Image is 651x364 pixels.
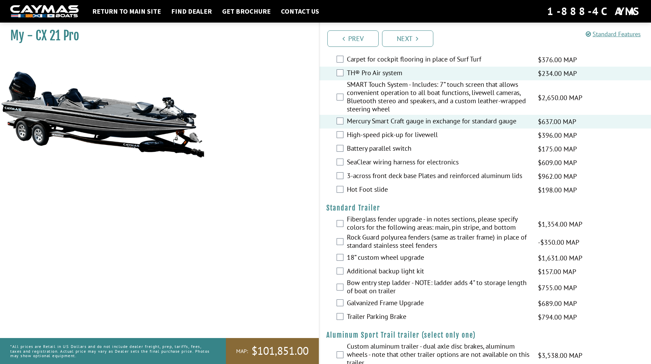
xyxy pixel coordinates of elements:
span: $1,631.00 MAP [538,253,582,263]
span: -$350.00 MAP [538,237,579,247]
label: Carpet for cockpit flooring in place of Surf Turf [347,55,529,65]
label: Additional backup light kit [347,267,529,277]
label: Rock Guard polyurea fenders (same as trailer frame) in place of standard stainless steel fenders [347,233,529,251]
a: Return to main site [89,7,164,16]
label: Galvanized Frame Upgrade [347,299,529,309]
span: $755.00 MAP [538,283,577,293]
div: 1-888-4CAYMAS [547,4,641,19]
a: Next [382,30,433,47]
label: 18” custom wheel upgrade [347,253,529,263]
a: Get Brochure [219,7,274,16]
span: $175.00 MAP [538,144,577,154]
label: Fiberglass fender upgrade - in notes sections, please specify colors for the following areas: mai... [347,215,529,233]
span: $1,354.00 MAP [538,219,582,229]
span: $637.00 MAP [538,117,576,127]
span: $609.00 MAP [538,158,577,168]
label: Trailer Parking Brake [347,312,529,322]
span: $689.00 MAP [538,298,577,309]
img: white-logo-c9c8dbefe5ff5ceceb0f0178aa75bf4bb51f6bca0971e226c86eb53dfe498488.png [10,5,79,18]
label: High-speed pick-up for livewell [347,131,529,140]
p: *All prices are Retail in US Dollars and do not include dealer freight, prep, tariffs, fees, taxe... [10,341,211,361]
label: Bow entry step ladder - NOTE: ladder adds 4" to storage length of boat on trailer [347,279,529,297]
label: TH® Pro Air system [347,69,529,79]
h4: Standard Trailer [326,204,645,212]
a: Find Dealer [168,7,215,16]
h1: My - CX 21 Pro [10,28,302,43]
label: Battery parallel switch [347,144,529,154]
a: Contact Us [277,7,323,16]
span: $2,650.00 MAP [538,93,582,103]
label: SeaClear wiring harness for electronics [347,158,529,168]
label: Mercury Smart Craft gauge in exchange for standard gauge [347,117,529,127]
span: $3,538.00 MAP [538,350,582,361]
a: MAP:$101,851.00 [226,338,319,364]
span: $396.00 MAP [538,130,577,140]
a: Standard Features [586,30,641,38]
span: MAP: [236,348,248,355]
span: $376.00 MAP [538,55,577,65]
span: $198.00 MAP [538,185,577,195]
label: 3-across front deck base Plates and reinforced aluminum lids [347,172,529,181]
label: SMART Touch System - Includes: 7” touch screen that allows convenient operation to all boat funct... [347,80,529,115]
a: Prev [327,30,379,47]
span: $962.00 MAP [538,171,577,181]
h4: Aluminum Sport Trail trailer (select only one) [326,331,645,339]
span: $157.00 MAP [538,267,576,277]
span: $234.00 MAP [538,68,577,79]
span: $101,851.00 [252,344,309,358]
label: Hot Foot slide [347,185,529,195]
span: $794.00 MAP [538,312,577,322]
